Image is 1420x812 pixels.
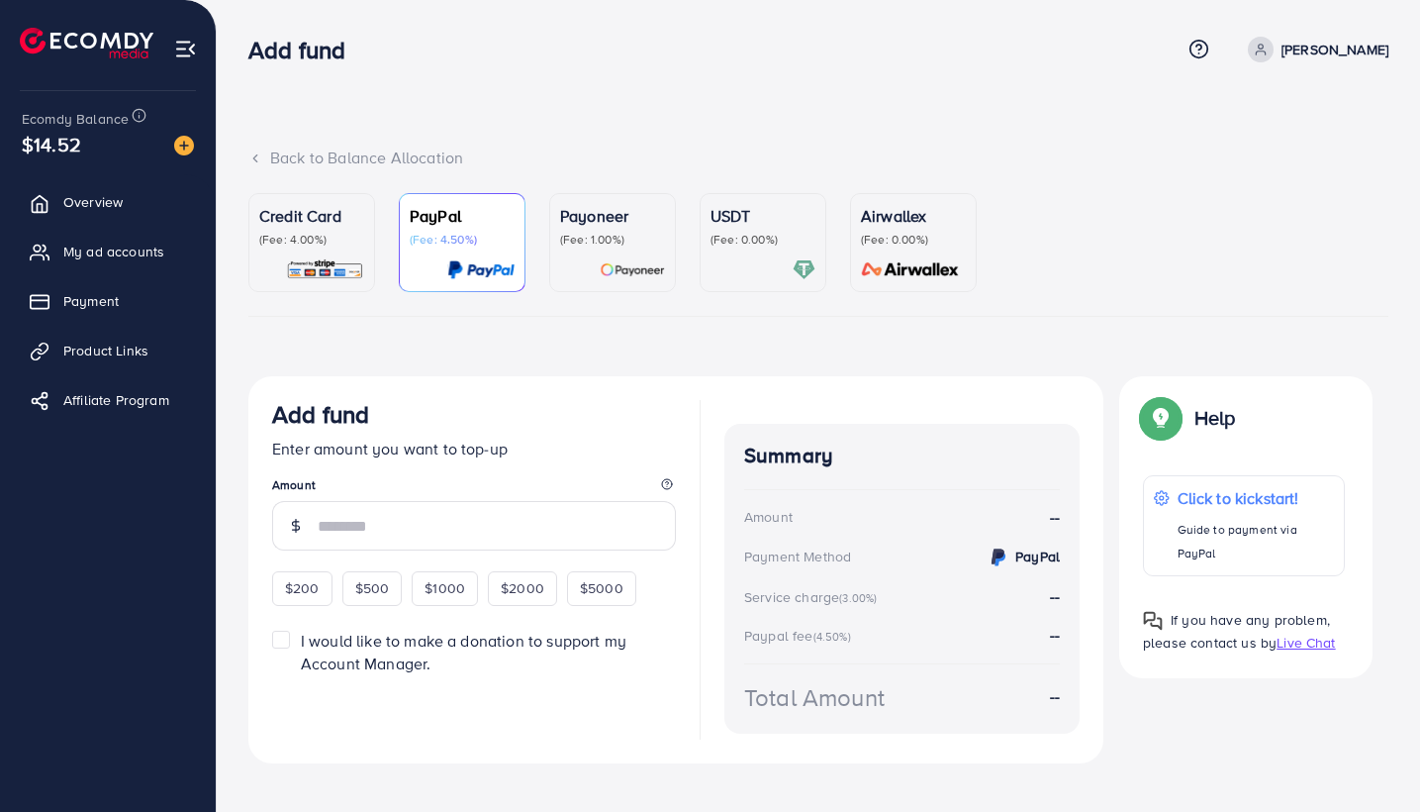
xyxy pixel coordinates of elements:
p: (Fee: 0.00%) [861,232,966,248]
div: Total Amount [744,680,885,715]
p: Help [1194,406,1236,430]
img: card [286,258,364,281]
img: card [447,258,515,281]
span: $14.52 [22,130,81,158]
h3: Add fund [272,400,369,429]
p: Guide to payment via PayPal [1178,518,1334,565]
strong: -- [1050,585,1060,607]
iframe: Chat [1336,723,1405,797]
strong: -- [1050,506,1060,529]
div: Back to Balance Allocation [248,147,1388,169]
span: I would like to make a donation to support my Account Manager. [301,630,626,674]
span: $200 [285,578,320,598]
img: card [793,258,815,281]
p: PayPal [410,204,515,228]
img: logo [20,28,153,58]
a: [PERSON_NAME] [1240,37,1388,62]
a: Affiliate Program [15,380,201,420]
img: menu [174,38,197,60]
span: $1000 [425,578,465,598]
h4: Summary [744,444,1060,468]
p: Credit Card [259,204,364,228]
span: $2000 [501,578,544,598]
p: [PERSON_NAME] [1281,38,1388,61]
small: (3.00%) [839,590,877,606]
span: My ad accounts [63,242,164,261]
div: Payment Method [744,547,851,566]
a: Payment [15,281,201,321]
img: card [855,258,966,281]
div: Amount [744,507,793,527]
h3: Add fund [248,36,361,64]
strong: -- [1050,624,1060,646]
img: Popup guide [1143,611,1163,631]
small: (4.50%) [813,629,851,645]
span: Ecomdy Balance [22,109,129,129]
p: Click to kickstart! [1178,486,1334,510]
span: Overview [63,192,123,212]
a: Product Links [15,331,201,370]
strong: PayPal [1015,547,1060,566]
span: Affiliate Program [63,390,169,410]
span: Product Links [63,341,148,360]
legend: Amount [272,476,676,501]
p: (Fee: 4.50%) [410,232,515,248]
div: Paypal fee [744,626,857,646]
span: Payment [63,291,119,311]
p: (Fee: 4.00%) [259,232,364,248]
p: Airwallex [861,204,966,228]
p: USDT [710,204,815,228]
span: $500 [355,578,390,598]
a: My ad accounts [15,232,201,271]
span: Live Chat [1277,633,1335,653]
img: credit [987,546,1010,569]
p: (Fee: 1.00%) [560,232,665,248]
strong: -- [1050,685,1060,708]
p: Payoneer [560,204,665,228]
a: Overview [15,182,201,222]
p: (Fee: 0.00%) [710,232,815,248]
img: card [600,258,665,281]
span: $5000 [580,578,623,598]
img: image [174,136,194,155]
p: Enter amount you want to top-up [272,437,676,460]
span: If you have any problem, please contact us by [1143,610,1330,653]
div: Service charge [744,587,883,607]
img: Popup guide [1143,400,1179,436]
